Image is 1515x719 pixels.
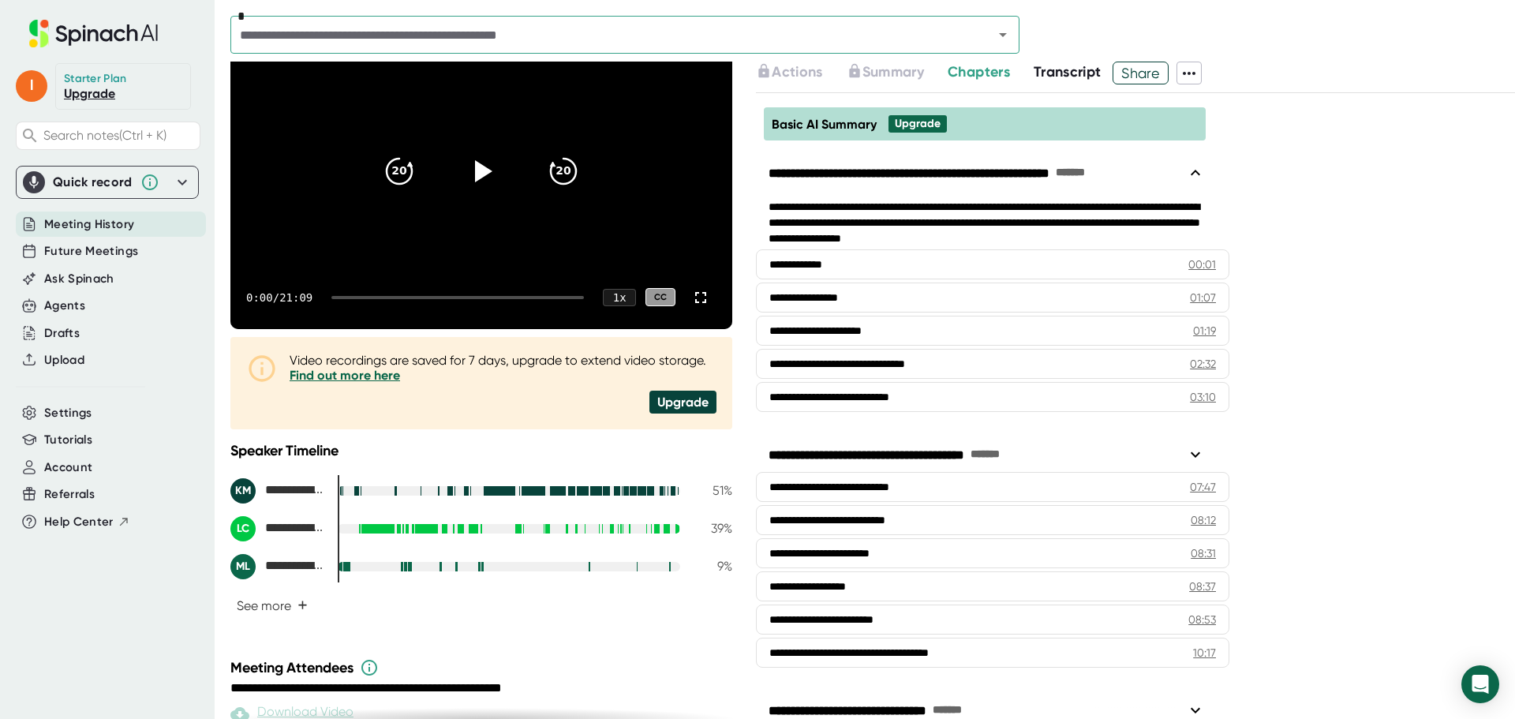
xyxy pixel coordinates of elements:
div: Speaker Timeline [230,442,732,459]
div: 1 x [603,289,636,306]
div: 10:17 [1193,645,1216,661]
div: Quick record [53,174,133,190]
div: 51 % [693,483,732,498]
div: 08:37 [1189,579,1216,594]
div: 01:19 [1193,323,1216,339]
div: Upgrade to access [847,62,948,84]
div: Upgrade [895,117,941,131]
button: Actions [756,62,822,83]
button: Tutorials [44,431,92,449]
div: 02:32 [1190,356,1216,372]
div: Quick record [23,167,192,198]
button: Open [992,24,1014,46]
div: 00:01 [1188,257,1216,272]
a: Find out more here [290,368,400,383]
button: Chapters [948,62,1010,83]
div: 9 % [693,559,732,574]
a: Upgrade [64,86,115,101]
div: Maggie Lipham [230,554,325,579]
div: ML [230,554,256,579]
span: Transcript [1034,63,1102,81]
span: + [297,599,308,612]
div: 39 % [693,521,732,536]
button: Account [44,459,92,477]
button: Share [1113,62,1169,84]
button: See more+ [230,592,314,620]
button: Help Center [44,513,130,531]
button: Settings [44,404,92,422]
div: Laurie Condon [230,516,325,541]
div: 08:53 [1188,612,1216,627]
div: 08:12 [1191,512,1216,528]
div: 07:47 [1190,479,1216,495]
button: Agents [44,297,85,315]
span: Help Center [44,513,114,531]
span: l [16,70,47,102]
div: 08:31 [1191,545,1216,561]
div: 03:10 [1190,389,1216,405]
button: Ask Spinach [44,270,114,288]
span: Summary [862,63,924,81]
div: Upgrade to access [756,62,846,84]
div: Starter Plan [64,72,127,86]
div: CC [645,288,675,306]
div: 0:00 / 21:09 [246,291,312,304]
button: Summary [847,62,924,83]
div: Upgrade [649,391,716,414]
span: Chapters [948,63,1010,81]
div: Open Intercom Messenger [1461,665,1499,703]
div: Video recordings are saved for 7 days, upgrade to extend video storage. [290,353,716,383]
div: LC [230,516,256,541]
button: Future Meetings [44,242,138,260]
div: Meeting Attendees [230,658,736,677]
div: KM [230,478,256,504]
button: Referrals [44,485,95,504]
span: Basic AI Summary [772,117,877,132]
button: Transcript [1034,62,1102,83]
div: Kendale Miller [230,478,325,504]
span: Search notes (Ctrl + K) [43,128,166,143]
span: Share [1113,59,1168,87]
button: Drafts [44,324,80,343]
span: Actions [772,63,822,81]
button: Upload [44,351,84,369]
button: Meeting History [44,215,134,234]
div: 01:07 [1190,290,1216,305]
